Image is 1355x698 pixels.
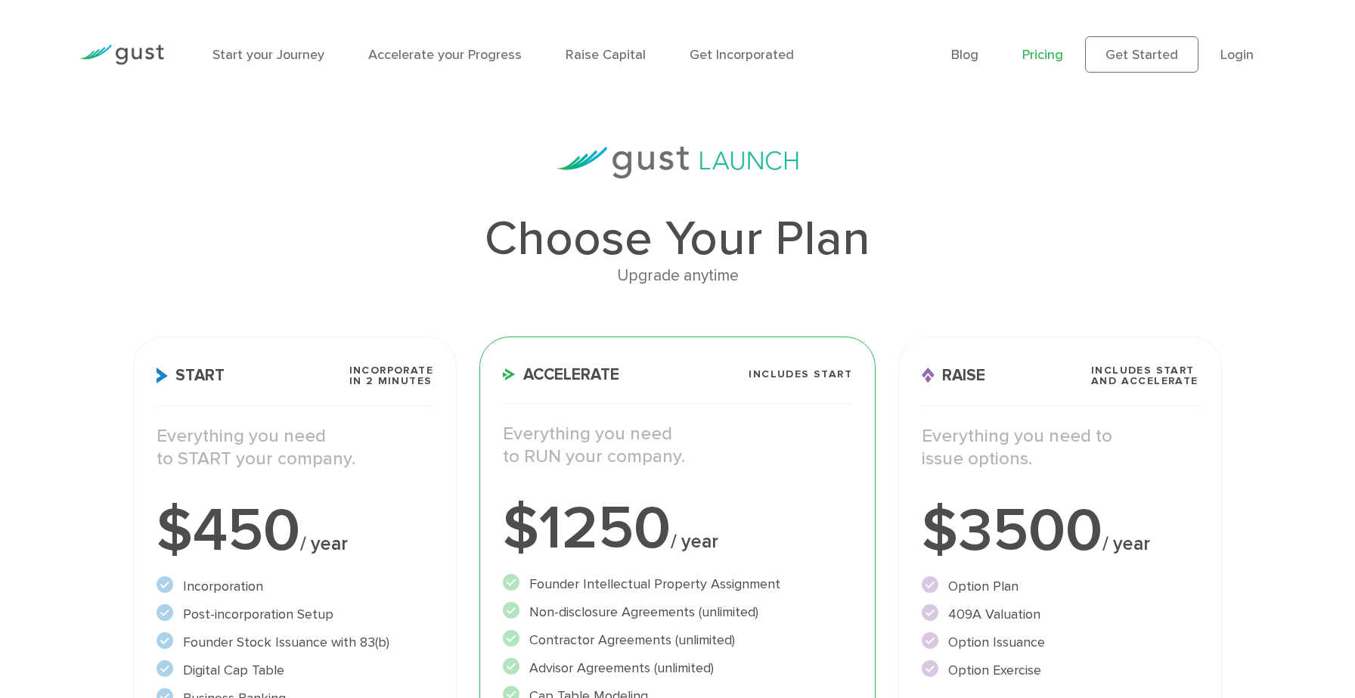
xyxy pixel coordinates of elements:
img: gust-launch-logos.svg [557,147,798,178]
a: Get Incorporated [690,47,794,63]
li: Option Issuance [922,632,1198,653]
a: Accelerate your Progress [368,47,522,63]
span: Incorporate in 2 Minutes [349,365,433,386]
li: Post-incorporation Setup [157,604,433,625]
li: Option Exercise [922,660,1198,681]
a: Login [1220,47,1254,63]
img: Accelerate Icon [503,368,516,380]
img: Start Icon X2 [157,368,168,383]
p: Everything you need to RUN your company. [503,423,852,468]
div: Upgrade anytime [133,263,1221,289]
span: / year [300,532,348,555]
a: Pricing [1022,47,1063,63]
li: Incorporation [157,576,433,597]
li: Digital Cap Table [157,660,433,681]
span: Includes START [749,369,852,380]
li: Advisor Agreements (unlimited) [503,658,852,678]
a: Blog [951,47,978,63]
span: / year [1102,532,1150,555]
span: / year [671,530,718,553]
a: Start your Journey [212,47,324,63]
span: Accelerate [503,367,619,383]
a: Raise Capital [566,47,646,63]
li: Non-disclosure Agreements (unlimited) [503,602,852,622]
li: 409A Valuation [922,604,1198,625]
div: $3500 [922,501,1198,561]
div: $450 [157,501,433,561]
p: Everything you need to START your company. [157,425,433,470]
span: Raise [922,368,985,383]
li: Contractor Agreements (unlimited) [503,630,852,650]
img: Gust Logo [79,45,164,65]
h1: Choose Your Plan [133,215,1221,263]
a: Get Started [1085,36,1198,73]
p: Everything you need to issue options. [922,425,1198,470]
li: Founder Stock Issuance with 83(b) [157,632,433,653]
span: Start [157,368,225,383]
span: Includes START and ACCELERATE [1091,365,1198,386]
img: Raise Icon [922,368,935,383]
li: Option Plan [922,576,1198,597]
div: $1250 [503,498,852,559]
li: Founder Intellectual Property Assignment [503,574,852,594]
